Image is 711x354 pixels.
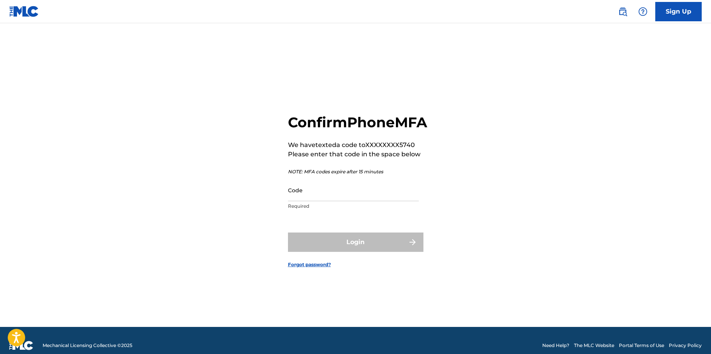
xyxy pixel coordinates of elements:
a: Forgot password? [288,261,331,268]
a: Need Help? [542,342,569,349]
a: The MLC Website [574,342,614,349]
img: help [638,7,648,16]
p: NOTE: MFA codes expire after 15 minutes [288,168,427,175]
img: MLC Logo [9,6,39,17]
img: logo [9,341,33,350]
span: Mechanical Licensing Collective © 2025 [43,342,132,349]
h2: Confirm Phone MFA [288,114,427,131]
a: Privacy Policy [669,342,702,349]
a: Portal Terms of Use [619,342,664,349]
div: Help [635,4,651,19]
a: Sign Up [655,2,702,21]
p: Required [288,203,419,210]
p: We have texted a code to XXXXXXXX5740 [288,140,427,150]
img: search [618,7,627,16]
p: Please enter that code in the space below [288,150,427,159]
a: Public Search [615,4,630,19]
